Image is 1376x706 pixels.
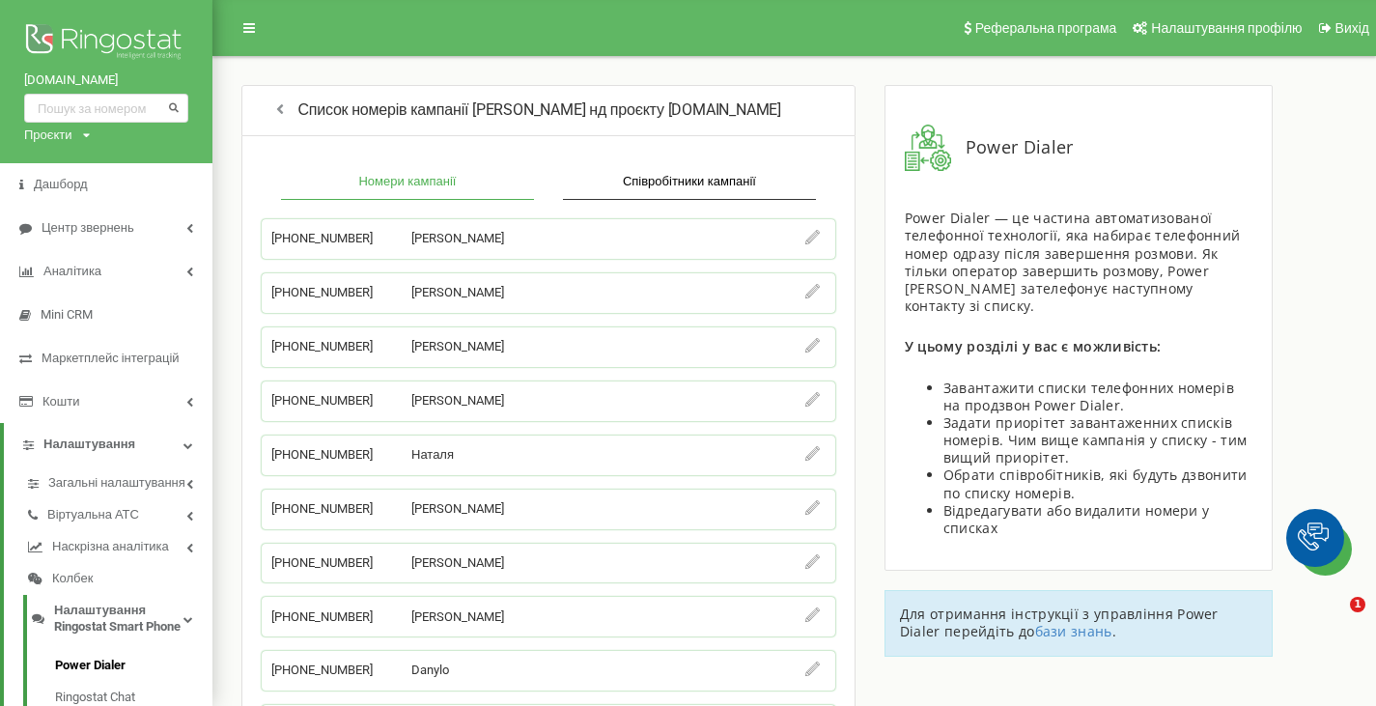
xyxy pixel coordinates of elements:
span: Дашборд [34,177,88,193]
img: infoPowerDialer [905,125,951,171]
button: Номери кампанії [281,165,534,200]
input: Пошук за номером [24,94,188,123]
span: Центр звернень [42,220,134,237]
a: Віртуальна АТС [28,507,193,523]
a: Колбек [28,571,193,587]
img: Ringostat logo [24,19,188,68]
div: Power Dialer [905,125,1252,171]
li: Обрати співробітників, які будуть дзвонити по списку номерів. [943,466,1252,501]
span: [PHONE_NUMBER] [271,231,373,247]
div: Для отримання інструкції з управління Power Dialer перейдіть до . [885,590,1273,656]
span: [PERSON_NAME] [411,393,504,409]
a: Наскрізна аналітика [28,539,193,555]
span: Налаштування Ringostat Smart Phone [54,603,183,635]
span: [PERSON_NAME] [411,339,504,355]
span: Наскрізна аналітика [52,539,169,555]
span: [PHONE_NUMBER] [271,285,373,301]
a: Аналiтика [19,264,193,280]
span: Загальні налаштування [48,475,185,492]
a: Power Dialer [55,658,193,674]
span: Колбек [52,571,93,587]
span: Ringostat Chat [55,690,135,706]
span: Наталя [411,447,454,464]
a: Центр звернень [19,220,193,237]
span: [PHONE_NUMBER] [271,609,373,626]
a: Маркетплейс інтеграцій [19,351,193,367]
span: [PHONE_NUMBER] [271,663,373,679]
a: бази знань [1035,622,1112,640]
span: [PERSON_NAME] [411,609,504,626]
span: Аналiтика [43,264,101,280]
a: [DOMAIN_NAME] [24,72,188,89]
span: Віртуальна АТС [47,507,139,523]
a: Дашборд [19,177,193,193]
a: Кошти [19,394,193,410]
span: [PERSON_NAME] [411,555,504,572]
span: Power Dialer [55,658,126,674]
a: Загальні налаштування [28,475,193,492]
span: [PHONE_NUMBER] [271,393,373,409]
span: [PHONE_NUMBER] [271,339,373,355]
span: Налаштування [43,437,135,453]
span: Кошти [42,394,79,410]
div: Проєкти [24,127,72,144]
a: Mini CRM [19,307,193,324]
span: [PHONE_NUMBER] [271,501,373,518]
a: Налаштування Ringostat Smart Phone [32,603,193,635]
li: Відредагувати або видалити номери у списках [943,502,1252,537]
iframe: Intercom live chat [1310,597,1357,643]
span: [PERSON_NAME] [411,501,504,518]
span: [PERSON_NAME] [411,285,504,301]
span: Маркетплейс інтеграцій [42,351,180,367]
span: [PHONE_NUMBER] [271,447,373,464]
a: Ringostat Chat [55,690,193,706]
div: У цьому розділі у вас є можливість: [905,338,1252,355]
span: Danylo [411,663,449,679]
span: 1 [1350,597,1365,612]
button: Співробітники кампанії [563,165,816,200]
span: Mini CRM [41,307,93,324]
div: Список номерів кампанії [PERSON_NAME] нд проєкту [DOMAIN_NAME] [241,85,856,136]
li: Завантажити списки телефонних номерів на продзвон Power Dialer. [943,380,1252,414]
a: Налаштування [23,437,193,453]
span: [PHONE_NUMBER] [271,555,373,572]
li: Задати приорітет завантаженних списків номерів. Чим вище кампанія у списку - тим вищий приорітет. [943,414,1252,467]
div: Power Dialer — це частина автоматизованої телефонної технології, яка набирає телефонний номер одр... [905,210,1252,315]
span: [PERSON_NAME] [411,231,504,247]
